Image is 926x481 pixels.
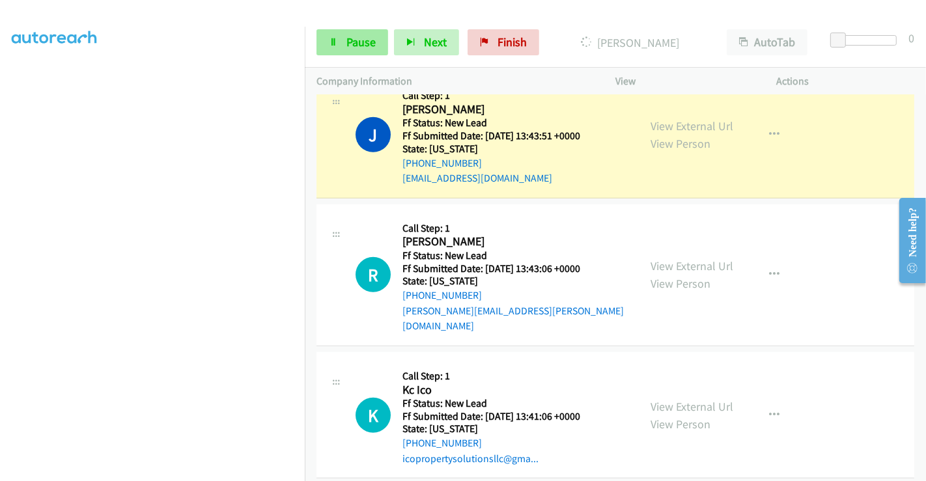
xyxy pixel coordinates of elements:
[777,74,915,89] p: Actions
[402,172,552,184] a: [EMAIL_ADDRESS][DOMAIN_NAME]
[356,257,391,292] div: The call is yet to be attempted
[402,102,580,117] h2: [PERSON_NAME]
[402,305,624,333] a: [PERSON_NAME][EMAIL_ADDRESS][PERSON_NAME][DOMAIN_NAME]
[498,34,527,49] span: Finish
[402,249,627,262] h5: Ff Status: New Lead
[356,398,391,433] h1: K
[727,29,807,55] button: AutoTab
[402,130,580,143] h5: Ff Submitted Date: [DATE] 13:43:51 +0000
[394,29,459,55] button: Next
[356,117,391,152] h1: J
[651,258,733,273] a: View External Url
[402,222,627,235] h5: Call Step: 1
[356,257,391,292] h1: R
[908,29,914,47] div: 0
[402,437,482,449] a: [PHONE_NUMBER]
[615,74,753,89] p: View
[651,276,710,291] a: View Person
[402,397,580,410] h5: Ff Status: New Lead
[651,118,733,133] a: View External Url
[468,29,539,55] a: Finish
[889,189,926,292] iframe: Resource Center
[402,452,539,465] a: icopropertysolutionsllc@gma...
[651,417,710,432] a: View Person
[402,275,627,288] h5: State: [US_STATE]
[402,289,482,301] a: [PHONE_NUMBER]
[402,117,580,130] h5: Ff Status: New Lead
[402,383,580,398] h2: Kc Ico
[651,136,710,151] a: View Person
[402,89,580,102] h5: Call Step: 1
[402,143,580,156] h5: State: [US_STATE]
[402,234,627,249] h2: [PERSON_NAME]
[402,410,580,423] h5: Ff Submitted Date: [DATE] 13:41:06 +0000
[356,398,391,433] div: The call is yet to be attempted
[316,29,388,55] a: Pause
[402,370,580,383] h5: Call Step: 1
[402,157,482,169] a: [PHONE_NUMBER]
[346,34,376,49] span: Pause
[402,262,627,275] h5: Ff Submitted Date: [DATE] 13:43:06 +0000
[402,422,580,435] h5: State: [US_STATE]
[651,399,733,414] a: View External Url
[424,34,447,49] span: Next
[557,34,703,51] p: [PERSON_NAME]
[316,74,592,89] p: Company Information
